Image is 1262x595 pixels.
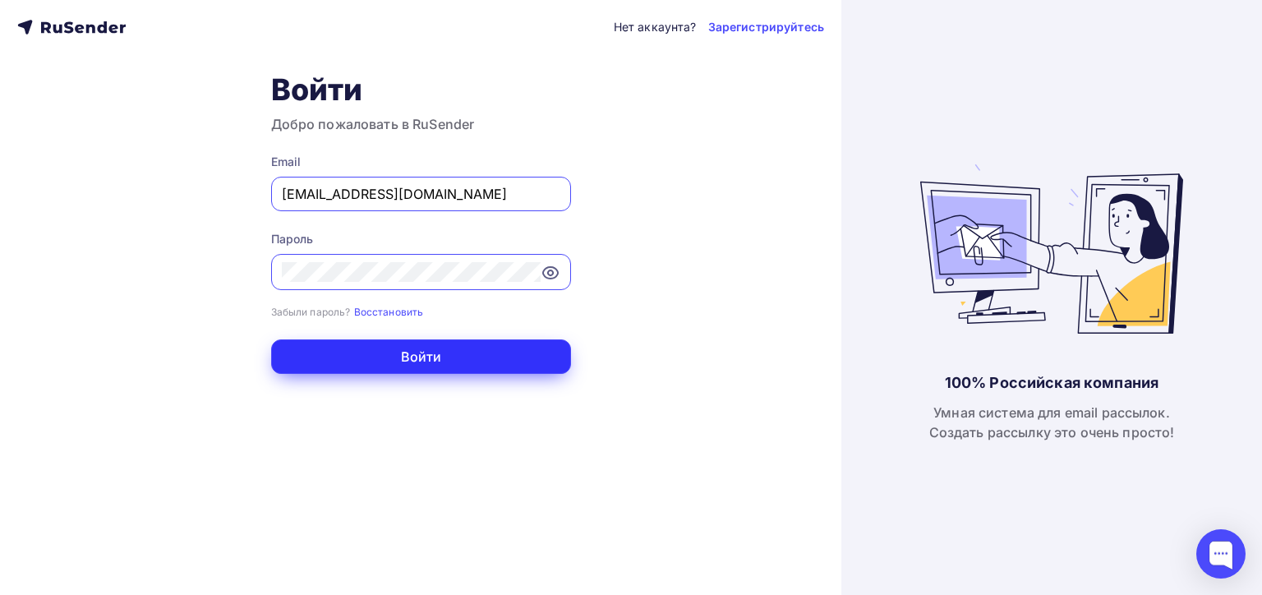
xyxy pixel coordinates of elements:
h3: Добро пожаловать в RuSender [271,114,571,134]
small: Забыли пароль? [271,306,351,318]
h1: Войти [271,71,571,108]
button: Войти [271,339,571,374]
a: Восстановить [354,304,424,318]
div: 100% Российская компания [945,373,1158,393]
div: Нет аккаунта? [614,19,697,35]
div: Пароль [271,231,571,247]
div: Email [271,154,571,170]
input: Укажите свой email [282,184,560,204]
small: Восстановить [354,306,424,318]
a: Зарегистрируйтесь [708,19,824,35]
div: Умная система для email рассылок. Создать рассылку это очень просто! [929,403,1175,442]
